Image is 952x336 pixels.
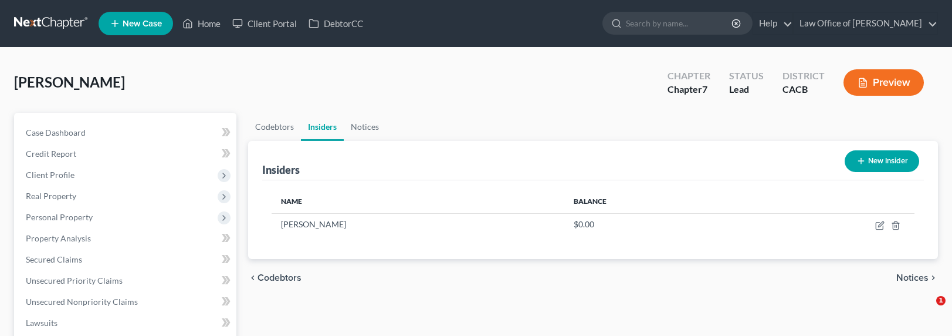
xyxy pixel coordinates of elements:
[936,296,946,305] span: 1
[177,13,226,34] a: Home
[794,13,937,34] a: Law Office of [PERSON_NAME]
[574,197,607,206] span: Balance
[303,13,369,34] a: DebtorCC
[702,83,707,95] span: 7
[262,163,300,177] div: Insiders
[26,149,76,159] span: Credit Report
[26,127,86,137] span: Case Dashboard
[248,273,301,283] button: chevron_left Codebtors
[16,122,236,143] a: Case Dashboard
[281,219,346,229] span: [PERSON_NAME]
[626,12,733,34] input: Search by name...
[248,113,301,141] a: Codebtors
[729,83,764,96] div: Lead
[248,273,258,283] i: chevron_left
[301,113,344,141] a: Insiders
[16,249,236,270] a: Secured Claims
[26,212,93,222] span: Personal Property
[843,69,924,96] button: Preview
[845,150,919,172] button: New Insider
[281,197,302,206] span: Name
[16,291,236,313] a: Unsecured Nonpriority Claims
[344,113,386,141] a: Notices
[574,219,594,229] span: $0.00
[782,69,825,83] div: District
[668,83,710,96] div: Chapter
[896,273,929,283] span: Notices
[26,318,57,328] span: Lawsuits
[16,228,236,249] a: Property Analysis
[123,19,162,28] span: New Case
[258,273,301,283] span: Codebtors
[26,254,82,264] span: Secured Claims
[16,143,236,164] a: Credit Report
[896,273,938,283] button: Notices chevron_right
[16,270,236,291] a: Unsecured Priority Claims
[912,296,940,324] iframe: Intercom live chat
[26,297,138,307] span: Unsecured Nonpriority Claims
[26,170,74,180] span: Client Profile
[668,69,710,83] div: Chapter
[929,273,938,283] i: chevron_right
[782,83,825,96] div: CACB
[729,69,764,83] div: Status
[26,275,123,285] span: Unsecured Priority Claims
[753,13,792,34] a: Help
[26,233,91,243] span: Property Analysis
[26,191,76,201] span: Real Property
[16,313,236,334] a: Lawsuits
[14,73,125,90] span: [PERSON_NAME]
[226,13,303,34] a: Client Portal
